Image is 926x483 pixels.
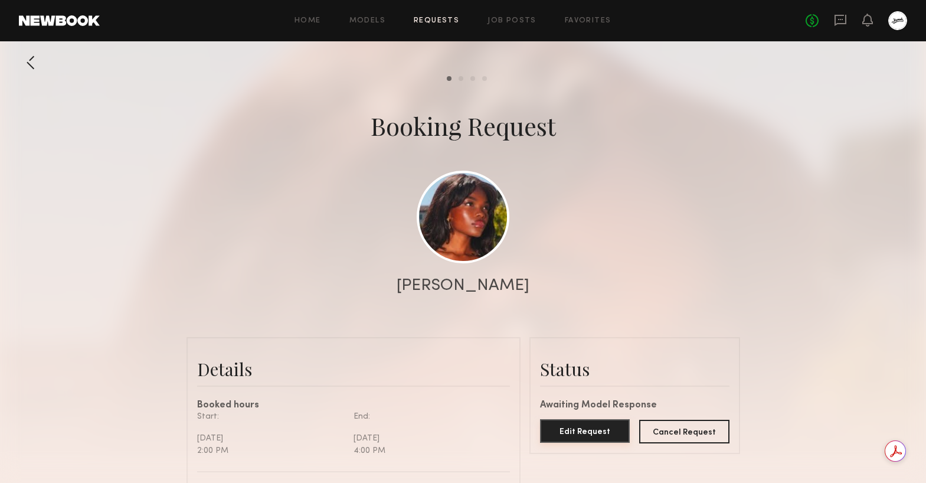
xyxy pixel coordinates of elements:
[414,17,459,25] a: Requests
[397,278,529,294] div: [PERSON_NAME]
[197,401,510,410] div: Booked hours
[354,445,501,457] div: 4:00 PM
[197,357,510,381] div: Details
[354,410,501,423] div: End:
[371,109,556,142] div: Booking Request
[197,445,345,457] div: 2:00 PM
[540,401,729,410] div: Awaiting Model Response
[295,17,321,25] a: Home
[565,17,611,25] a: Favorites
[197,432,345,445] div: [DATE]
[540,419,630,443] button: Edit Request
[197,410,345,423] div: Start:
[639,420,729,443] button: Cancel Request
[354,432,501,445] div: [DATE]
[349,17,385,25] a: Models
[487,17,536,25] a: Job Posts
[540,357,729,381] div: Status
